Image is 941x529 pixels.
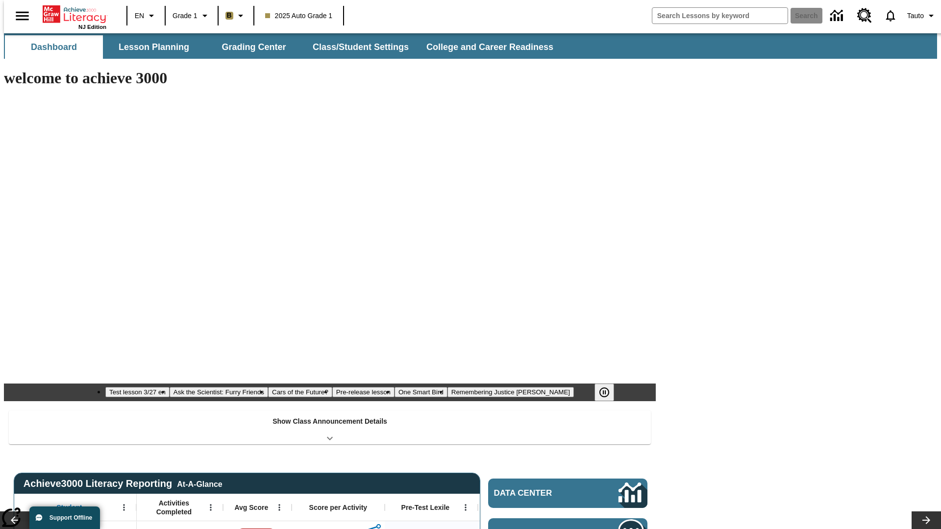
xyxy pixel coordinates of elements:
[594,384,614,401] button: Pause
[130,7,162,24] button: Language: EN, Select a language
[265,11,333,21] span: 2025 Auto Grade 1
[78,24,106,30] span: NJ Edition
[652,8,788,24] input: search field
[105,35,203,59] button: Lesson Planning
[824,2,851,29] a: Data Center
[173,11,198,21] span: Grade 1
[4,33,937,59] div: SubNavbar
[227,9,232,22] span: B
[222,7,250,24] button: Boost Class color is light brown. Change class color
[907,11,924,21] span: Tauto
[419,35,561,59] button: College and Career Readiness
[4,69,656,87] h1: welcome to achieve 3000
[117,500,131,515] button: Open Menu
[142,499,206,516] span: Activities Completed
[488,479,647,508] a: Data Center
[878,3,903,28] a: Notifications
[305,35,417,59] button: Class/Student Settings
[24,478,223,489] span: Achieve3000 Literacy Reporting
[851,2,878,29] a: Resource Center, Will open in new tab
[29,506,100,529] button: Support Offline
[903,7,941,24] button: Profile/Settings
[9,410,651,444] div: Show Class Announcement Details
[447,387,574,397] button: Slide 6 Remembering Justice O'Connor
[494,488,586,498] span: Data Center
[401,503,450,512] span: Pre-Test Lexile
[458,500,473,515] button: Open Menu
[56,503,82,512] span: Student
[170,387,268,397] button: Slide 2 Ask the Scientist: Furry Friends
[332,387,395,397] button: Slide 4 Pre-release lesson
[5,35,103,59] button: Dashboard
[203,500,218,515] button: Open Menu
[43,3,106,30] div: Home
[268,387,332,397] button: Slide 3 Cars of the Future?
[272,416,387,427] p: Show Class Announcement Details
[169,7,215,24] button: Grade: Grade 1, Select a grade
[4,35,562,59] div: SubNavbar
[594,384,624,401] div: Pause
[177,478,222,489] div: At-A-Glance
[395,387,447,397] button: Slide 5 One Smart Bird
[912,511,941,529] button: Lesson carousel, Next
[105,387,170,397] button: Slide 1 Test lesson 3/27 en
[205,35,303,59] button: Grading Center
[234,503,268,512] span: Avg Score
[8,1,37,30] button: Open side menu
[309,503,368,512] span: Score per Activity
[135,11,144,21] span: EN
[50,514,92,521] span: Support Offline
[272,500,287,515] button: Open Menu
[43,4,106,24] a: Home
